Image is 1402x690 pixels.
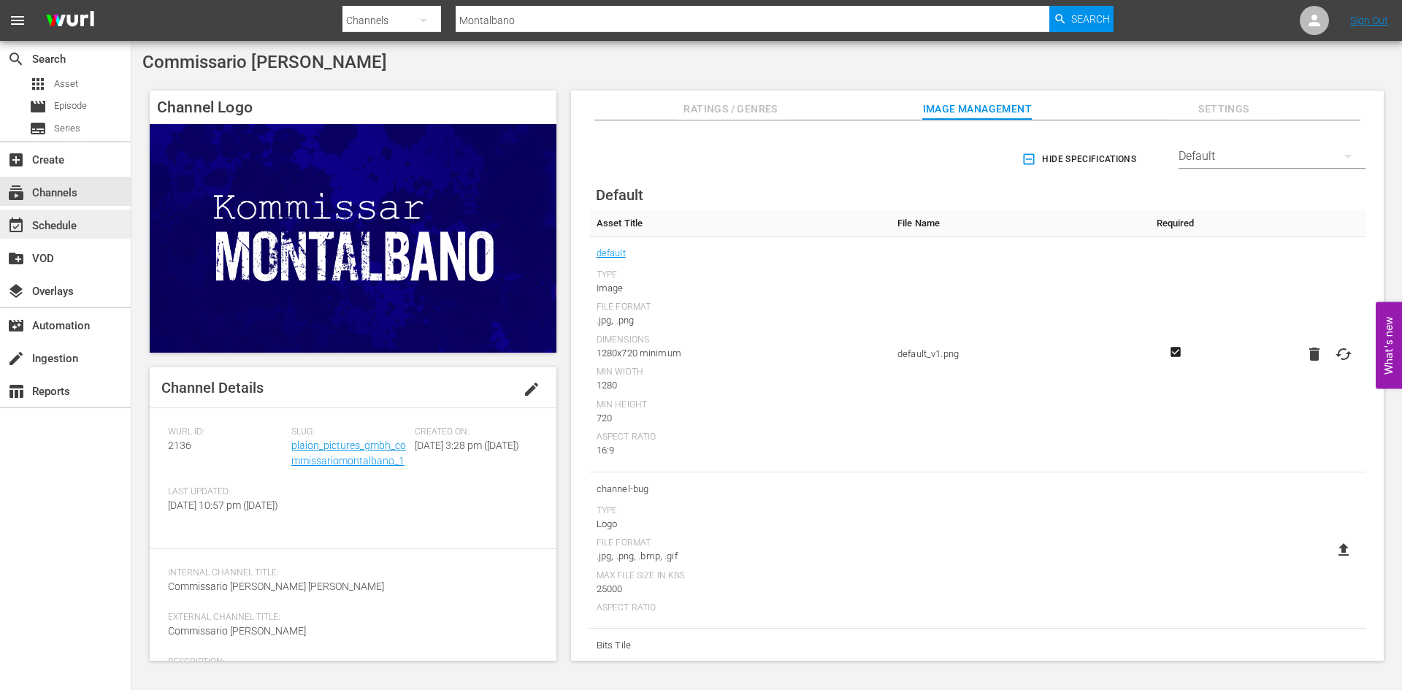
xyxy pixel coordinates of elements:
[1019,139,1142,180] button: Hide Specifications
[1169,100,1279,118] span: Settings
[168,426,284,438] span: Wurl ID:
[7,350,25,367] span: Ingestion
[1071,6,1110,32] span: Search
[9,12,26,29] span: menu
[35,4,105,38] img: ans4CAIJ8jUAAAAAAAAAAAAAAAAAAAAAAAAgQb4GAAAAAAAAAAAAAAAAAAAAAAAAJMjXAAAAAAAAAAAAAAAAAAAAAAAAgAT5G...
[1144,210,1207,237] th: Required
[597,443,883,458] div: 16:9
[29,75,47,93] span: Asset
[54,99,87,113] span: Episode
[589,210,890,237] th: Asset Title
[597,302,883,313] div: File Format
[29,120,47,137] span: Series
[597,549,883,564] div: .jpg, .png, .bmp, .gif
[7,50,25,68] span: Search
[514,372,549,407] button: edit
[597,537,883,549] div: File Format
[597,432,883,443] div: Aspect Ratio
[890,210,1144,237] th: File Name
[597,517,883,532] div: Logo
[150,124,556,353] img: Commissario Montalbano
[597,269,883,281] div: Type
[415,440,519,451] span: [DATE] 3:28 pm ([DATE])
[7,383,25,400] span: Reports
[597,480,883,499] span: channel-bug
[597,313,883,328] div: .jpg, .png
[7,317,25,334] span: Automation
[150,91,556,124] h4: Channel Logo
[597,505,883,517] div: Type
[161,379,264,396] span: Channel Details
[168,567,531,579] span: Internal Channel Title:
[291,440,406,467] a: plaion_pictures_gmbh_commissariomontalbano_1
[7,250,25,267] span: VOD
[29,98,47,115] span: Episode
[922,100,1032,118] span: Image Management
[597,244,626,263] a: default
[597,399,883,411] div: Min Height
[1049,6,1114,32] button: Search
[596,186,643,204] span: Default
[597,411,883,426] div: 720
[1376,302,1402,388] button: Open Feedback Widget
[168,580,384,592] span: Commissario [PERSON_NAME] [PERSON_NAME]
[1024,152,1136,167] span: Hide Specifications
[7,151,25,169] span: Create
[54,121,80,136] span: Series
[7,283,25,300] span: Overlays
[168,656,531,668] span: Description:
[597,378,883,393] div: 1280
[890,237,1144,472] td: default_v1.png
[597,570,883,582] div: Max File Size In Kbs
[168,440,191,451] span: 2136
[597,367,883,378] div: Min Width
[168,612,531,624] span: External Channel Title:
[54,77,78,91] span: Asset
[523,380,540,398] span: edit
[7,184,25,202] span: Channels
[597,636,883,655] span: Bits Tile
[597,582,883,597] div: 25000
[168,499,278,511] span: [DATE] 10:57 pm ([DATE])
[597,281,883,296] div: Image
[597,346,883,361] div: 1280x720 minimum
[597,334,883,346] div: Dimensions
[168,486,284,498] span: Last Updated:
[168,625,306,637] span: Commissario [PERSON_NAME]
[597,602,883,614] div: Aspect Ratio
[415,426,531,438] span: Created On:
[142,52,387,72] span: Commissario [PERSON_NAME]
[1179,136,1365,177] div: Default
[1350,15,1388,26] a: Sign Out
[7,217,25,234] span: Schedule
[676,100,786,118] span: Ratings / Genres
[1167,345,1184,359] svg: Required
[291,426,407,438] span: Slug:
